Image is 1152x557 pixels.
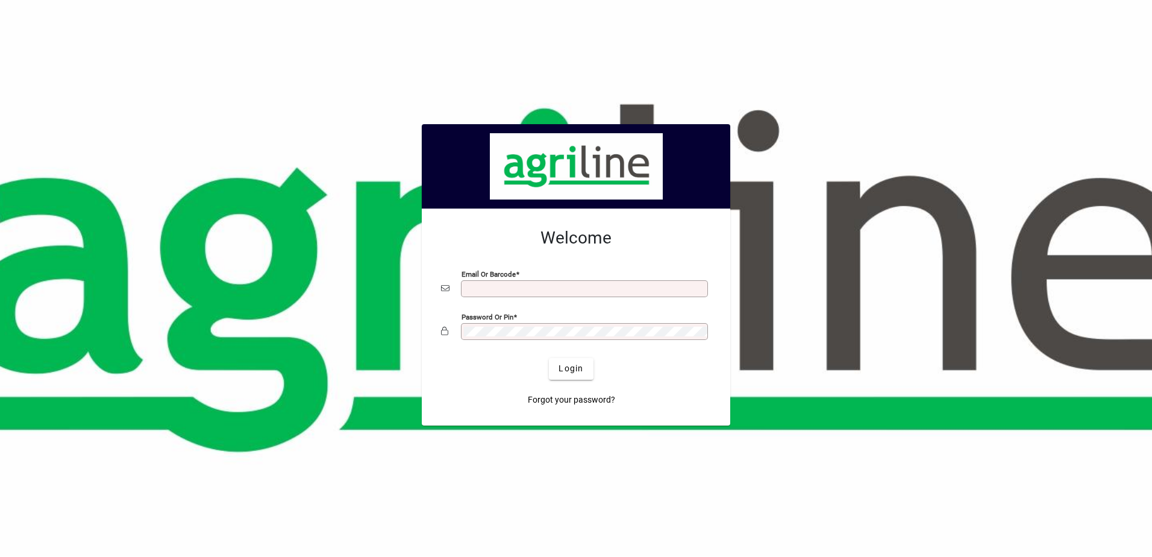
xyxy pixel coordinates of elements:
[559,362,583,375] span: Login
[462,269,516,278] mat-label: Email or Barcode
[462,312,513,321] mat-label: Password or Pin
[441,228,711,248] h2: Welcome
[549,358,593,380] button: Login
[523,389,620,411] a: Forgot your password?
[528,394,615,406] span: Forgot your password?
